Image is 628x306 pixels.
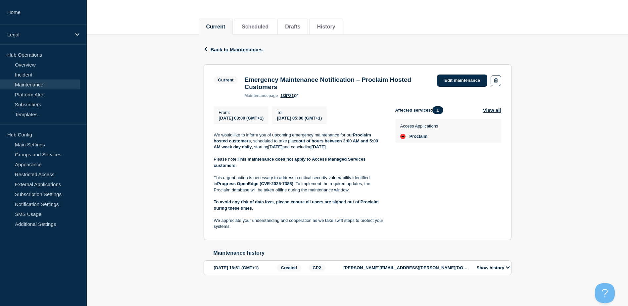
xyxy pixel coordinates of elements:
span: Current [214,76,238,84]
p: From : [219,110,264,115]
p: Legal [7,32,71,37]
button: Scheduled [242,24,268,30]
span: Proclaim [410,134,428,139]
span: CP2 [309,264,325,272]
p: [PERSON_NAME][EMAIL_ADDRESS][PERSON_NAME][DOMAIN_NAME] [344,265,469,270]
a: 139781 [280,93,298,98]
p: Please note: [214,156,385,169]
strong: [DATE] [268,144,282,149]
button: Show history [475,265,512,271]
strong: Proclaim hosted customers [214,132,372,143]
button: History [317,24,335,30]
span: [DATE] 03:00 (GMT+1) [219,116,264,121]
strong: This maintenance does not apply to Access Managed Services customers. [214,157,367,168]
span: 1 [432,106,443,114]
strong: To avoid any risk of data loss, please ensure all users are signed out of Proclaim during these t... [214,199,380,210]
h2: Maintenance history [214,250,511,256]
a: Edit maintenance [437,75,487,87]
iframe: Help Scout Beacon - Open [595,283,615,303]
button: Current [206,24,225,30]
span: Created [277,264,301,272]
p: We appreciate your understanding and cooperation as we take swift steps to protect your systems. [214,218,385,230]
div: down [400,134,406,139]
p: This urgent action is necessary to address a critical security vulnerability identified in . To i... [214,175,385,193]
strong: Progress OpenEdge (CVE-2025-7388) [217,181,293,186]
h3: Emergency Maintenance Notification – Proclaim Hosted Customers [244,76,430,91]
p: Access Applications [400,124,438,128]
button: Back to Maintenances [204,47,263,52]
button: View all [483,106,501,114]
strong: [DATE] [312,144,326,149]
p: We would like to inform you of upcoming emergency maintenance for our , scheduled to take place ,... [214,132,385,150]
span: [DATE] 05:00 (GMT+1) [277,116,322,121]
span: Back to Maintenances [211,47,263,52]
span: maintenance [244,93,268,98]
button: Drafts [285,24,300,30]
p: page [244,93,278,98]
div: [DATE] 16:51 (GMT+1) [214,264,275,272]
p: To : [277,110,322,115]
span: Affected services: [395,106,447,114]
